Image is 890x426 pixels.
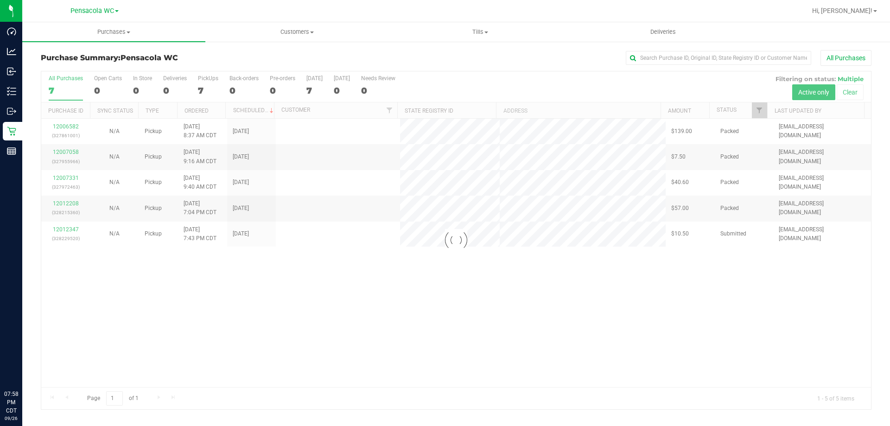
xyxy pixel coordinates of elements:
a: Tills [388,22,572,42]
h3: Purchase Summary: [41,54,318,62]
inline-svg: Inventory [7,87,16,96]
span: Purchases [22,28,205,36]
span: Pensacola WC [70,7,114,15]
a: Customers [205,22,388,42]
a: Purchases [22,22,205,42]
a: Deliveries [572,22,755,42]
inline-svg: Analytics [7,47,16,56]
iframe: Resource center [9,352,37,380]
inline-svg: Inbound [7,67,16,76]
button: All Purchases [820,50,871,66]
inline-svg: Dashboard [7,27,16,36]
inline-svg: Reports [7,146,16,156]
span: Hi, [PERSON_NAME]! [812,7,872,14]
span: Customers [206,28,388,36]
span: Tills [389,28,571,36]
inline-svg: Retail [7,127,16,136]
inline-svg: Outbound [7,107,16,116]
span: Pensacola WC [121,53,178,62]
span: Deliveries [638,28,688,36]
input: Search Purchase ID, Original ID, State Registry ID or Customer Name... [626,51,811,65]
p: 07:58 PM CDT [4,390,18,415]
p: 09/26 [4,415,18,422]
